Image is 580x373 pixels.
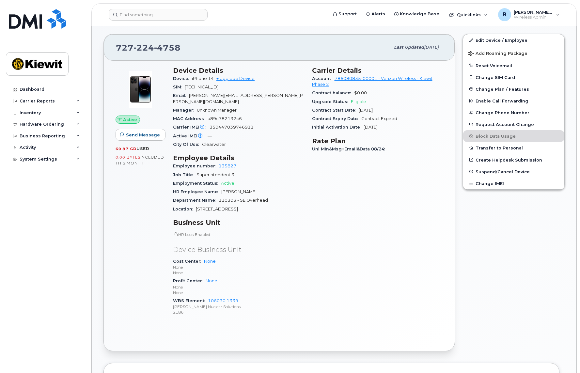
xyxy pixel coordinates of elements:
[476,169,530,174] span: Suspend/Cancel Device
[552,345,575,368] iframe: Messenger Launcher
[173,85,185,89] span: SIM
[208,298,238,303] a: 106030.1339
[312,116,361,121] span: Contract Expiry Date
[116,155,140,160] span: 0.00 Bytes
[173,142,202,147] span: City Of Use
[371,11,385,17] span: Alerts
[121,70,160,109] img: image20231002-3703462-njx0qo.jpeg
[173,116,208,121] span: MAC Address
[219,198,268,203] span: 110303 - SE Overhead
[173,304,304,309] p: [PERSON_NAME] Nuclear Solutions
[173,133,208,138] span: Active IMEI
[312,76,432,87] a: 786080835-00001 - Verizon Wireless - Kiewit Phase 2
[173,270,304,275] p: None
[173,163,219,168] span: Employee number
[463,130,564,142] button: Block Data Usage
[503,11,507,19] span: B
[394,45,424,50] span: Last updated
[312,99,351,104] span: Upgrade Status
[221,181,234,186] span: Active
[173,198,219,203] span: Department Name
[463,178,564,189] button: Change IMEI
[206,278,217,283] a: None
[123,117,137,123] span: Active
[173,189,221,194] span: HR Employee Name
[173,76,192,81] span: Device
[463,107,564,118] button: Change Phone Number
[359,108,373,113] span: [DATE]
[196,172,234,177] span: Superintendent 3
[221,189,257,194] span: [PERSON_NAME]
[338,11,357,17] span: Support
[424,45,439,50] span: [DATE]
[514,15,553,20] span: Wireless Admin
[457,12,481,17] span: Quicklinks
[463,95,564,107] button: Enable Call Forwarding
[173,172,196,177] span: Job Title
[197,108,237,113] span: Unknown Manager
[463,46,564,60] button: Add Roaming Package
[173,264,304,270] p: None
[116,129,165,141] button: Send Message
[173,154,304,162] h3: Employee Details
[312,125,364,130] span: Initial Activation Date
[463,118,564,130] button: Request Account Change
[185,85,218,89] span: [TECHNICAL_ID]
[173,290,304,295] p: None
[463,142,564,154] button: Transfer to Personal
[116,147,136,151] span: 60.97 GB
[328,8,361,21] a: Support
[445,8,492,21] div: Quicklinks
[173,298,208,303] span: WBS Element
[463,34,564,46] a: Edit Device / Employee
[133,43,154,53] span: 224
[116,43,180,53] span: 727
[173,181,221,186] span: Employment Status
[361,116,397,121] span: Contract Expired
[173,207,196,211] span: Location
[476,99,528,103] span: Enable Call Forwarding
[192,76,214,81] span: iPhone 14
[476,86,529,91] span: Change Plan / Features
[400,11,439,17] span: Knowledge Base
[173,67,304,74] h3: Device Details
[210,125,254,130] span: 350447039746911
[173,93,303,104] span: [PERSON_NAME][EMAIL_ADDRESS][PERSON_NAME][PERSON_NAME][DOMAIN_NAME]
[173,232,304,237] p: HR Lock Enabled
[354,90,367,95] span: $0.00
[463,71,564,83] button: Change SIM Card
[173,259,204,264] span: Cost Center
[463,83,564,95] button: Change Plan / Features
[216,76,255,81] a: + Upgrade Device
[202,142,226,147] span: Clearwater
[514,9,553,15] span: [PERSON_NAME].[PERSON_NAME]
[173,309,304,315] p: 2186
[208,116,242,121] span: a89c782132c6
[312,67,443,74] h3: Carrier Details
[390,8,444,21] a: Knowledge Base
[116,155,164,165] span: included this month
[154,43,180,53] span: 4758
[463,166,564,178] button: Suspend/Cancel Device
[173,245,304,255] p: Device Business Unit
[126,132,160,138] span: Send Message
[136,146,149,151] span: used
[204,259,216,264] a: None
[312,137,443,145] h3: Rate Plan
[173,108,197,113] span: Manager
[312,147,388,151] span: Unl Min&Msg+Email&Data 08/24
[494,8,564,21] div: Bethany.Callaway
[351,99,366,104] span: Eligible
[173,219,304,226] h3: Business Unit
[219,163,236,168] a: 135827
[312,108,359,113] span: Contract Start Date
[361,8,390,21] a: Alerts
[173,125,210,130] span: Carrier IMEI
[468,51,527,57] span: Add Roaming Package
[312,90,354,95] span: Contract balance
[173,93,189,98] span: Email
[208,133,212,138] span: —
[463,154,564,166] a: Create Helpdesk Submission
[173,278,206,283] span: Profit Center
[173,284,304,290] p: None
